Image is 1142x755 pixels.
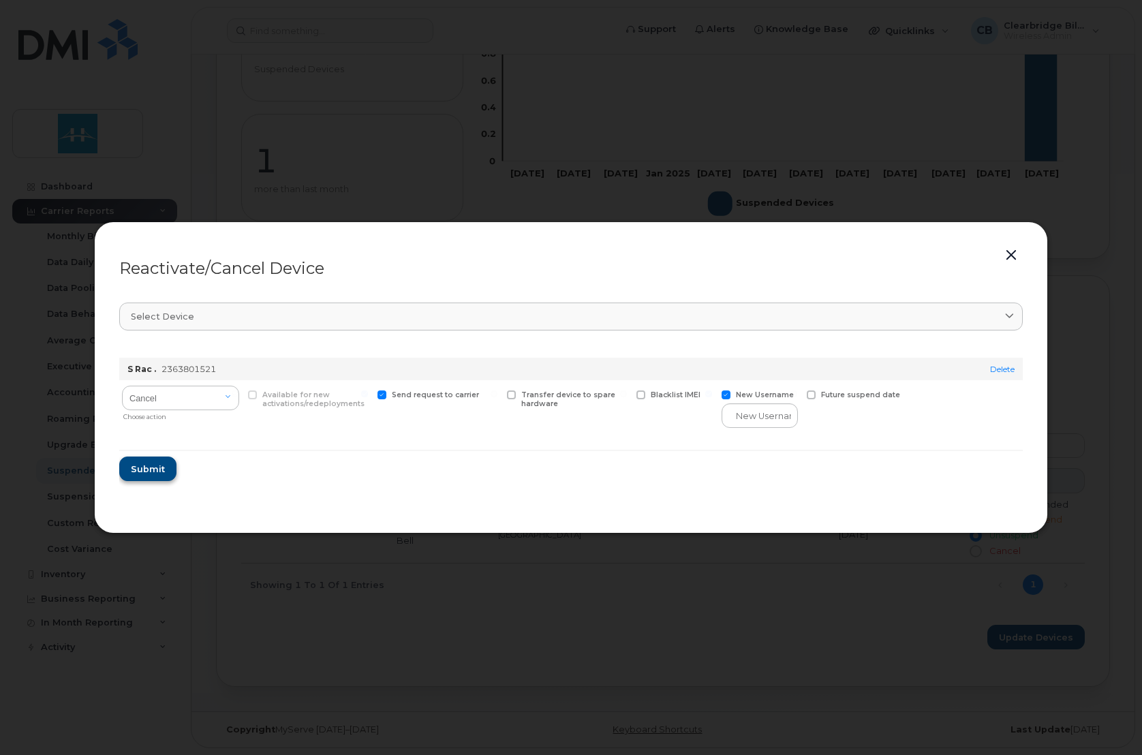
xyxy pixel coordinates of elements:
input: Transfer device to spare hardware [491,390,497,397]
input: New Username [705,390,712,397]
span: 2363801521 [161,364,216,374]
input: Future suspend date [790,390,797,397]
span: New Username [736,390,794,399]
span: Select device [131,310,194,323]
span: Future suspend date [821,390,900,399]
span: Send request to carrier [392,390,479,399]
input: Available for new activations/redeployments [232,390,238,397]
div: Reactivate/Cancel Device [119,260,1023,277]
span: Transfer device to spare hardware [521,390,615,408]
span: Available for new activations/redeployments [262,390,365,408]
input: Blacklist IMEI [620,390,627,397]
input: Send request to carrier [361,390,368,397]
input: New Username [722,403,798,428]
a: Delete [990,364,1015,374]
a: Select device [119,303,1023,330]
span: Blacklist IMEI [651,390,700,399]
div: Choose action [123,407,239,422]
